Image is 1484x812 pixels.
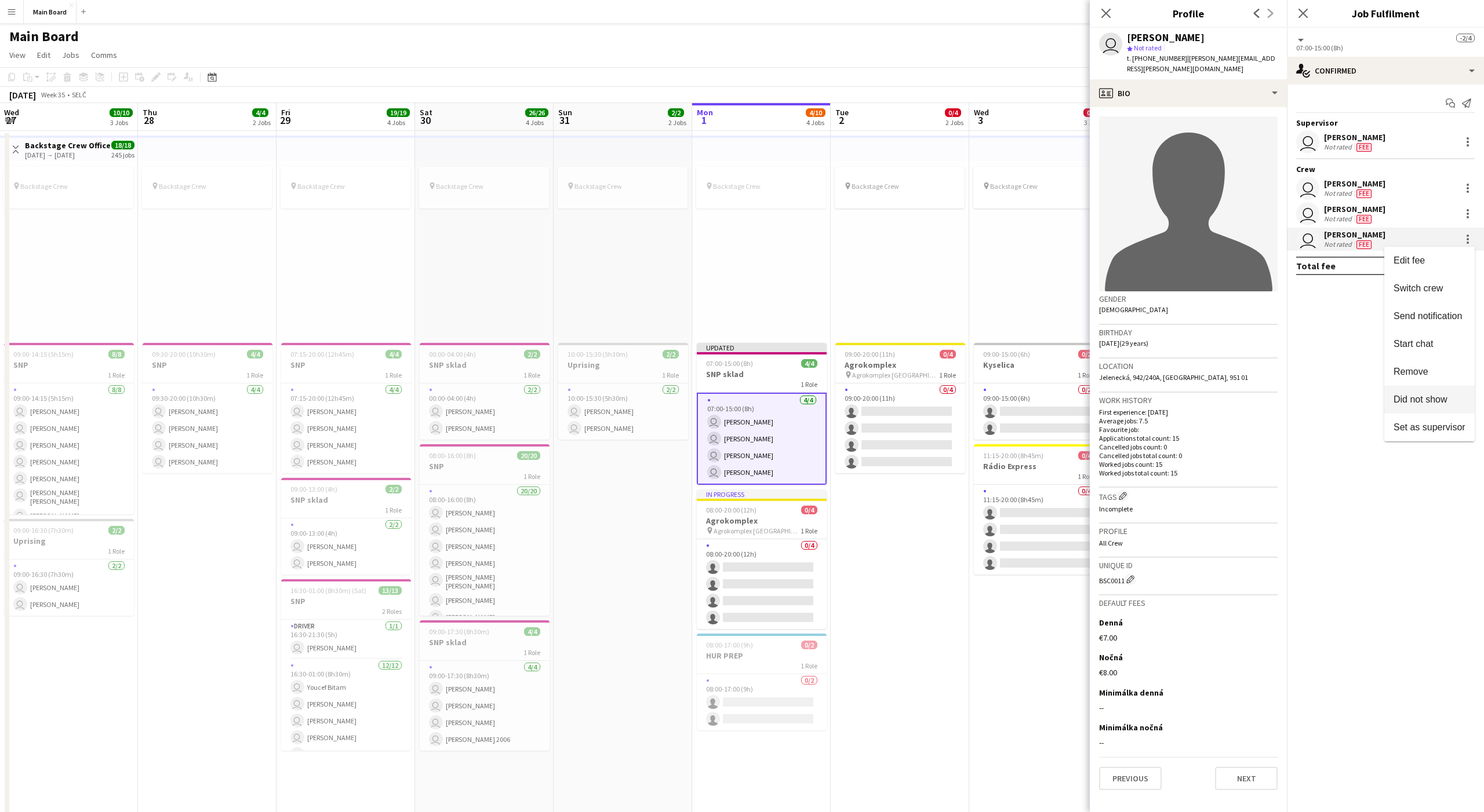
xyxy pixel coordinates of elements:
[1384,414,1475,441] button: Set as supervisor
[1384,386,1475,414] button: Did not show
[1394,255,1425,265] span: Edit fee
[1394,283,1443,293] span: Switch crew
[1384,275,1475,302] button: Switch crew
[1394,422,1465,432] span: Set as supervisor
[1384,330,1475,358] button: Start chat
[1384,302,1475,330] button: Send notification
[1384,358,1475,386] button: Remove
[1394,339,1433,349] span: Start chat
[1384,247,1475,275] button: Edit fee
[1394,311,1462,321] span: Send notification
[1394,367,1428,376] span: Remove
[1394,394,1447,404] span: Did not show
